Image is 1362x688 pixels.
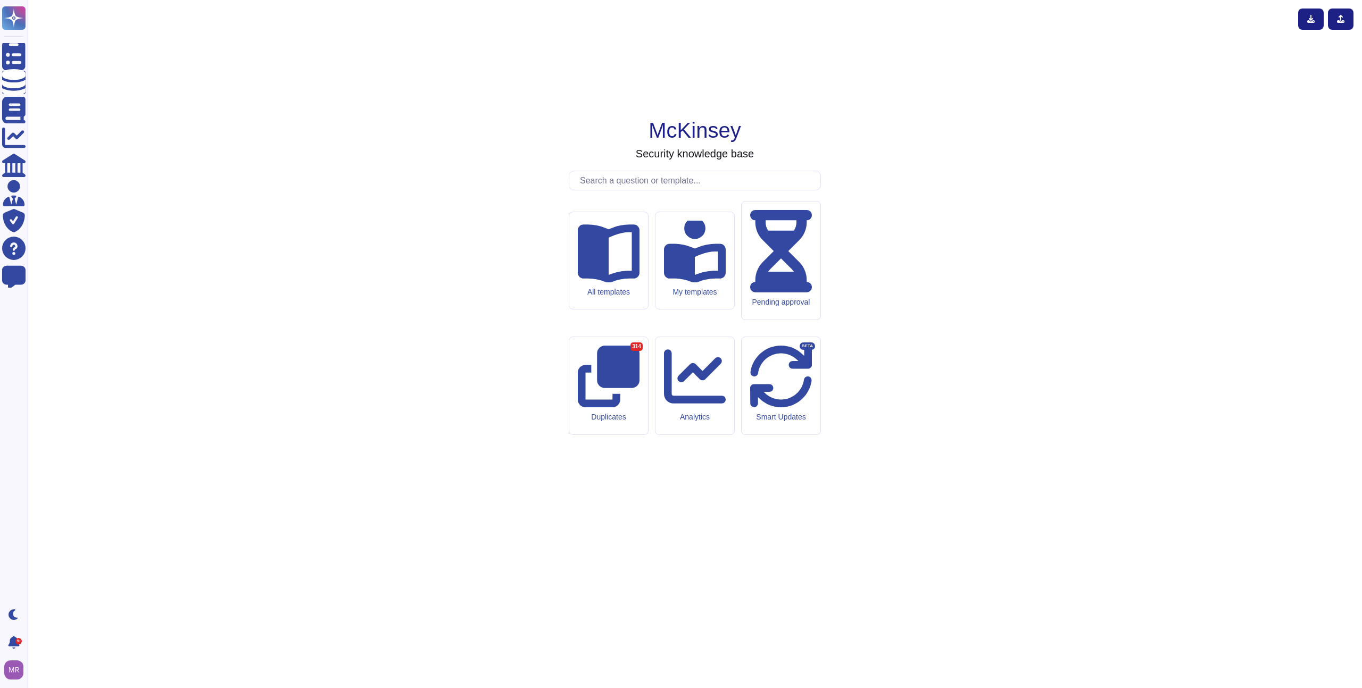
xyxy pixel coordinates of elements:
[575,171,820,190] input: Search a question or template...
[578,288,640,297] div: All templates
[750,413,812,422] div: Smart Updates
[2,658,31,682] button: user
[800,342,815,350] div: BETA
[649,118,741,143] h1: McKinsey
[750,298,812,307] div: Pending approval
[630,342,643,351] div: 314
[664,288,726,297] div: My templates
[636,147,754,160] h3: Security knowledge base
[578,413,640,422] div: Duplicates
[15,638,22,644] div: 9+
[664,413,726,422] div: Analytics
[4,660,23,679] img: user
